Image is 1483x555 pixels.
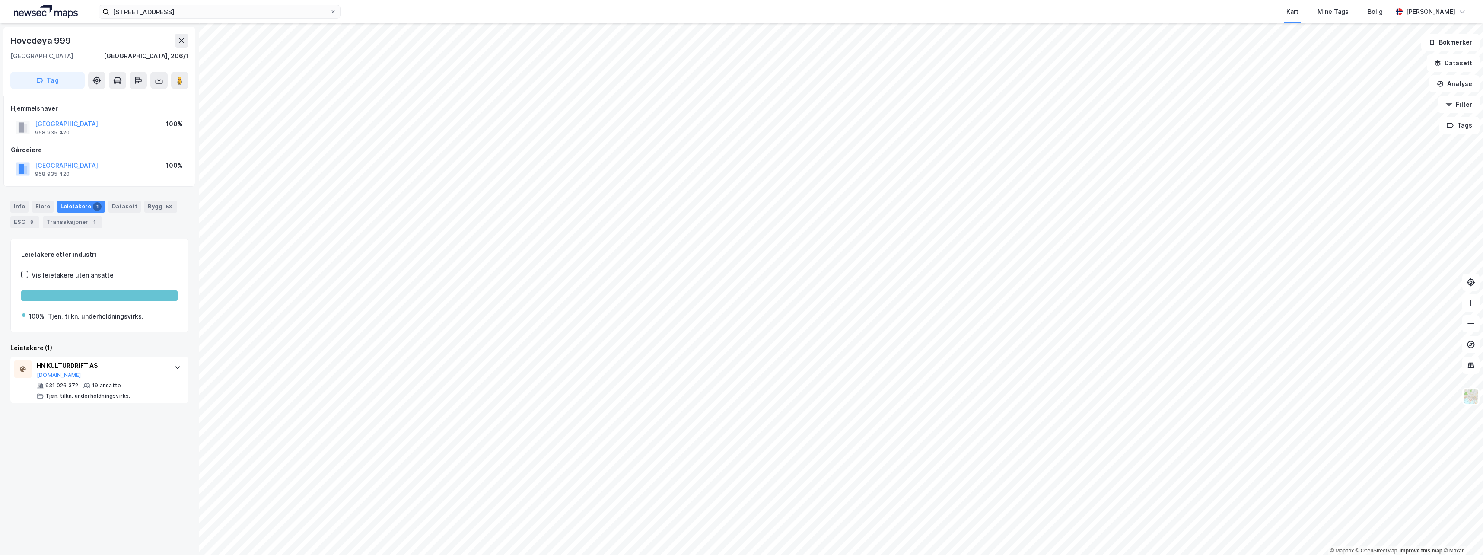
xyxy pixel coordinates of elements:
div: Vis leietakere uten ansatte [32,270,114,281]
div: [GEOGRAPHIC_DATA], 206/1 [104,51,188,61]
div: Gårdeiere [11,145,188,155]
div: Info [10,201,29,213]
div: Leietakere [57,201,105,213]
button: Datasett [1427,54,1480,72]
img: Z [1463,388,1479,405]
div: 8 [27,218,36,226]
button: Tags [1439,117,1480,134]
div: 958 935 420 [35,129,70,136]
input: Søk på adresse, matrikkel, gårdeiere, leietakere eller personer [109,5,330,18]
div: [GEOGRAPHIC_DATA] [10,51,73,61]
div: Hjemmelshaver [11,103,188,114]
div: Tjen. tilkn. underholdningsvirks. [48,311,143,322]
div: Transaksjoner [43,216,102,228]
div: Bolig [1368,6,1383,17]
a: Mapbox [1330,548,1354,554]
div: Leietakere etter industri [21,249,178,260]
div: ESG [10,216,39,228]
div: Hovedøya 999 [10,34,73,48]
div: 100% [166,119,183,129]
div: 931 026 372 [45,382,78,389]
div: 19 ansatte [92,382,121,389]
div: 1 [93,202,102,211]
div: 958 935 420 [35,171,70,178]
div: Kontrollprogram for chat [1440,514,1483,555]
button: Tag [10,72,85,89]
a: Improve this map [1400,548,1442,554]
div: 100% [29,311,45,322]
button: Filter [1438,96,1480,113]
div: Eiere [32,201,54,213]
button: [DOMAIN_NAME] [37,372,81,379]
div: Kart [1286,6,1298,17]
button: Analyse [1429,75,1480,92]
div: Tjen. tilkn. underholdningsvirks. [45,392,130,399]
button: Bokmerker [1421,34,1480,51]
div: Bygg [144,201,177,213]
div: 1 [90,218,99,226]
div: Leietakere (1) [10,343,188,353]
div: [PERSON_NAME] [1406,6,1455,17]
img: logo.a4113a55bc3d86da70a041830d287a7e.svg [14,5,78,18]
div: 100% [166,160,183,171]
div: HN KULTURDRIFT AS [37,360,165,371]
a: OpenStreetMap [1356,548,1397,554]
div: Datasett [108,201,141,213]
iframe: Chat Widget [1440,514,1483,555]
div: Mine Tags [1318,6,1349,17]
div: 53 [164,202,174,211]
